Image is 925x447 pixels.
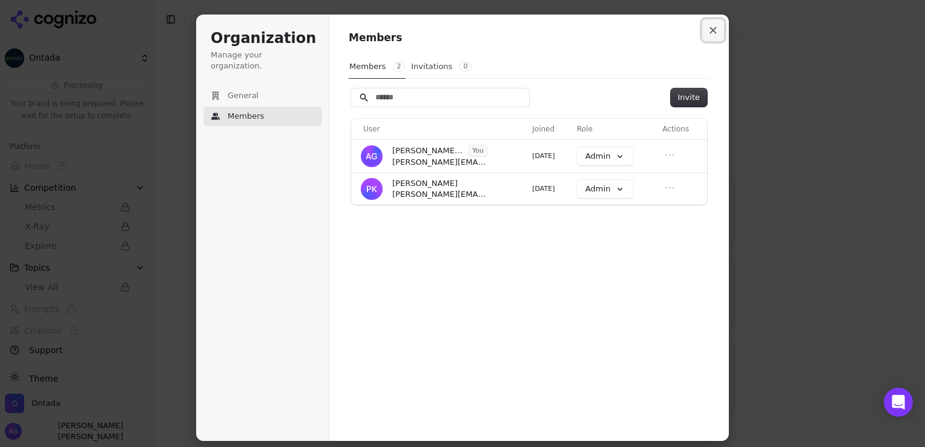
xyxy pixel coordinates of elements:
th: Role [572,119,657,139]
div: Open Intercom Messenger [884,388,913,417]
th: Actions [657,119,707,139]
button: General [203,86,322,105]
span: You [469,145,487,156]
span: [PERSON_NAME] [392,178,458,189]
img: Patty Kellicker [361,178,383,200]
span: [DATE] [532,185,555,193]
input: Search [351,88,529,107]
button: Invite [671,88,707,107]
span: [DATE] [532,152,555,160]
button: Close modal [702,19,724,41]
button: Members [349,55,406,79]
span: General [228,90,258,101]
th: Joined [527,119,572,139]
span: [PERSON_NAME] [PERSON_NAME] [392,145,466,156]
button: Open menu [662,180,677,195]
button: Open menu [662,148,677,162]
h1: Members [349,31,709,45]
button: Invitations [410,55,472,78]
span: [PERSON_NAME][EMAIL_ADDRESS][PERSON_NAME][DOMAIN_NAME] [392,189,488,200]
button: Admin [577,147,633,165]
img: Athira Gopalakrishnan Nair [361,145,383,167]
span: 0 [459,62,472,71]
span: [PERSON_NAME][EMAIL_ADDRESS][PERSON_NAME][DOMAIN_NAME] [392,157,488,168]
button: Admin [577,180,633,198]
th: User [351,119,527,139]
p: Manage your organization. [211,50,315,71]
button: Members [203,107,322,126]
h1: Organization [211,29,315,48]
span: Members [228,111,264,122]
span: 2 [393,62,405,71]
